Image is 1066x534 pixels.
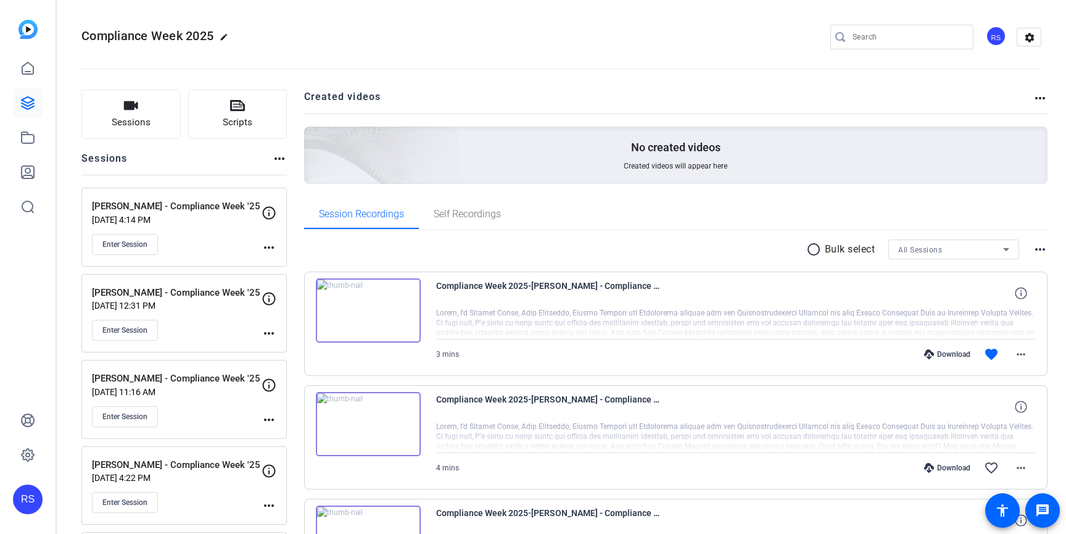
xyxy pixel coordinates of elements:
[92,301,262,311] p: [DATE] 12:31 PM
[272,151,287,166] mat-icon: more_horiz
[624,161,727,171] span: Created videos will appear here
[436,350,459,359] span: 3 mins
[1017,28,1042,47] mat-icon: settings
[102,412,147,422] span: Enter Session
[984,461,999,475] mat-icon: favorite_border
[92,372,262,386] p: [PERSON_NAME] - Compliance Week '25
[898,246,942,254] span: All Sessions
[92,458,262,472] p: [PERSON_NAME] - Compliance Week '25
[81,28,213,43] span: Compliance Week 2025
[188,90,287,139] button: Scripts
[995,503,1010,518] mat-icon: accessibility
[92,320,158,341] button: Enter Session
[986,26,1007,48] ngx-avatar: Rachael Silberman
[223,115,252,130] span: Scripts
[984,347,999,362] mat-icon: favorite
[316,278,421,343] img: thumb-nail
[1033,91,1047,106] mat-icon: more_horiz
[92,387,262,397] p: [DATE] 11:16 AM
[918,349,977,359] div: Download
[92,234,158,255] button: Enter Session
[631,140,721,155] p: No created videos
[92,199,262,214] p: [PERSON_NAME] - Compliance Week '25
[102,240,147,249] span: Enter Session
[316,392,421,456] img: thumb-nail
[92,215,262,225] p: [DATE] 4:14 PM
[918,463,977,473] div: Download
[112,115,151,130] span: Sessions
[92,406,158,427] button: Enter Session
[986,26,1006,46] div: RS
[806,242,825,257] mat-icon: radio_button_unchecked
[262,498,276,513] mat-icon: more_horiz
[92,492,158,513] button: Enter Session
[436,464,459,472] span: 4 mins
[262,326,276,341] mat-icon: more_horiz
[436,392,664,422] span: Compliance Week 2025-[PERSON_NAME] - Compliance Week -25-[PERSON_NAME]-1-2025-08-26-13-39-26-590-0
[1014,461,1028,475] mat-icon: more_horiz
[81,151,128,175] h2: Sessions
[1014,347,1028,362] mat-icon: more_horiz
[853,30,964,44] input: Search
[220,33,234,48] mat-icon: edit
[81,90,181,139] button: Sessions
[262,412,276,427] mat-icon: more_horiz
[102,498,147,507] span: Enter Session
[262,240,276,255] mat-icon: more_horiz
[434,209,501,219] span: Self Recordings
[319,209,404,219] span: Session Recordings
[825,242,875,257] p: Bulk select
[166,4,460,272] img: Creted videos background
[1033,242,1047,257] mat-icon: more_horiz
[304,90,1033,114] h2: Created videos
[19,20,38,39] img: blue-gradient.svg
[13,485,43,514] div: RS
[92,473,262,483] p: [DATE] 4:22 PM
[1035,503,1050,518] mat-icon: message
[436,278,664,308] span: Compliance Week 2025-[PERSON_NAME] - Compliance Week -25-[PERSON_NAME]-2-2025-08-26-13-45-11-869-0
[102,325,147,335] span: Enter Session
[92,286,262,300] p: [PERSON_NAME] - Compliance Week '25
